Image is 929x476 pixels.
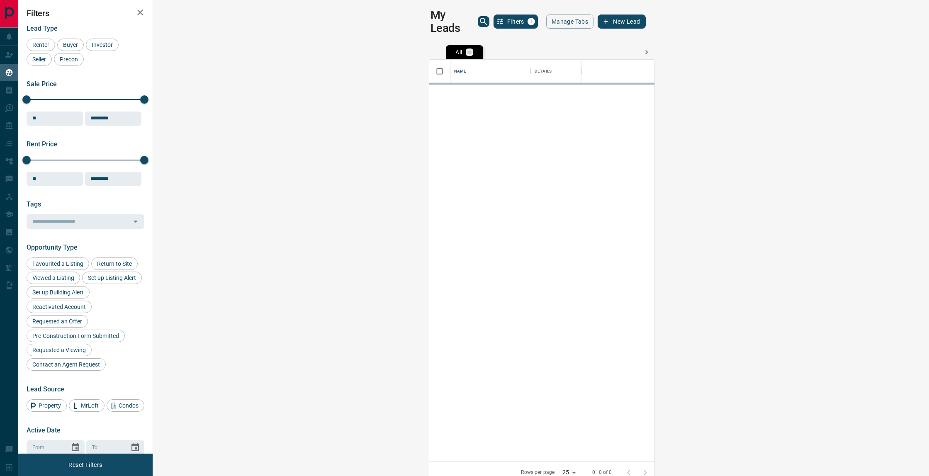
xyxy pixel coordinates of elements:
[27,286,90,299] div: Set up Building Alert
[27,39,55,51] div: Renter
[27,200,41,208] span: Tags
[530,60,611,83] div: Details
[29,347,89,353] span: Requested a Viewing
[27,385,64,393] span: Lead Source
[478,16,489,27] button: search button
[91,257,138,270] div: Return to Site
[82,272,142,284] div: Set up Listing Alert
[27,243,78,251] span: Opportunity Type
[27,272,80,284] div: Viewed a Listing
[29,274,77,281] span: Viewed a Listing
[60,41,81,48] span: Buyer
[27,315,88,328] div: Requested an Offer
[107,399,144,412] div: Condos
[27,257,89,270] div: Favourited a Listing
[535,60,552,83] div: Details
[528,19,534,24] span: 1
[29,289,87,296] span: Set up Building Alert
[29,304,89,310] span: Reactivated Account
[27,301,92,313] div: Reactivated Account
[78,402,102,409] span: MrLoft
[27,80,57,88] span: Sale Price
[27,358,106,371] div: Contact an Agent Request
[127,439,143,456] button: Choose date
[27,330,125,342] div: Pre-Construction Form Submitted
[130,216,141,227] button: Open
[430,8,474,35] h1: My Leads
[546,15,593,29] button: Manage Tabs
[57,39,84,51] div: Buyer
[54,53,84,66] div: Precon
[36,402,64,409] span: Property
[454,60,467,83] div: Name
[27,140,57,148] span: Rent Price
[27,426,61,434] span: Active Date
[29,56,49,63] span: Seller
[89,41,116,48] span: Investor
[86,39,119,51] div: Investor
[29,318,85,325] span: Requested an Offer
[598,15,645,29] button: New Lead
[85,274,139,281] span: Set up Listing Alert
[27,344,92,356] div: Requested a Viewing
[455,49,462,55] p: All
[63,458,107,472] button: Reset Filters
[29,260,86,267] span: Favourited a Listing
[94,260,135,267] span: Return to Site
[450,60,531,83] div: Name
[27,399,67,412] div: Property
[57,56,81,63] span: Precon
[27,24,58,32] span: Lead Type
[116,402,141,409] span: Condos
[27,8,144,18] h2: Filters
[521,469,556,476] p: Rows per page:
[67,439,84,456] button: Choose date
[27,53,52,66] div: Seller
[592,469,612,476] p: 0–0 of 0
[69,399,105,412] div: MrLoft
[29,361,103,368] span: Contact an Agent Request
[494,15,538,29] button: Filters1
[29,41,52,48] span: Renter
[29,333,122,339] span: Pre-Construction Form Submitted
